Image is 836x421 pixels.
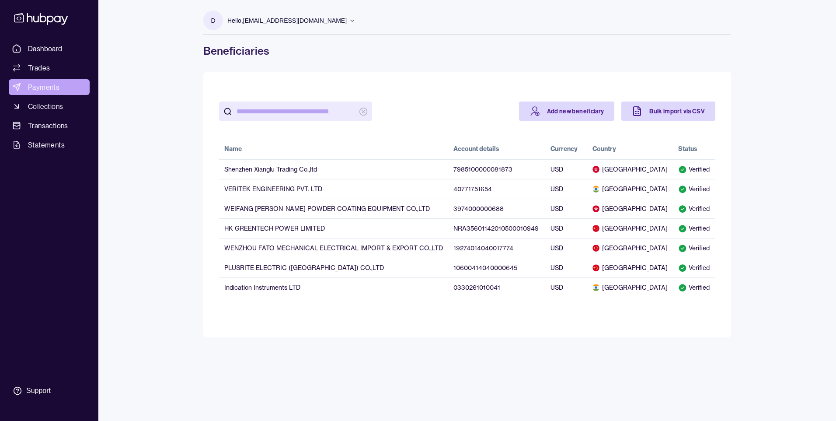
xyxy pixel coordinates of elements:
[227,16,347,25] p: Hello, [EMAIL_ADDRESS][DOMAIN_NAME]
[9,41,90,56] a: Dashboard
[550,144,578,153] div: Currency
[448,238,545,258] td: 19274014040017774
[28,82,59,92] span: Payments
[28,140,65,150] span: Statements
[219,179,448,199] td: VERITEK ENGINEERING PVT. LTD
[545,238,587,258] td: USD
[9,79,90,95] a: Payments
[678,165,710,174] div: Verified
[545,258,587,277] td: USD
[592,204,668,213] span: [GEOGRAPHIC_DATA]
[545,277,587,297] td: USD
[545,179,587,199] td: USD
[9,98,90,114] a: Collections
[219,277,448,297] td: Indication Instruments LTD
[219,199,448,218] td: WEIFANG [PERSON_NAME] POWDER COATING EQUIPMENT CO.,LTD
[621,102,715,121] a: Bulk import via CSV
[26,386,51,396] div: Support
[592,224,668,233] span: [GEOGRAPHIC_DATA]
[219,159,448,179] td: Shenzhen Xianglu Trading Co.,ltd
[545,218,587,238] td: USD
[224,144,242,153] div: Name
[592,165,668,174] span: [GEOGRAPHIC_DATA]
[9,382,90,400] a: Support
[545,159,587,179] td: USD
[545,199,587,218] td: USD
[219,258,448,277] td: PLUSRITE ELECTRIC ([GEOGRAPHIC_DATA]) CO.,LTD
[28,101,63,112] span: Collections
[28,43,63,54] span: Dashboard
[28,63,50,73] span: Trades
[678,224,710,233] div: Verified
[453,144,499,153] div: Account details
[219,218,448,238] td: HK GREENTECH POWER LIMITED
[592,185,668,193] span: [GEOGRAPHIC_DATA]
[519,102,615,121] a: Add new beneficiary
[9,137,90,153] a: Statements
[592,263,668,272] span: [GEOGRAPHIC_DATA]
[211,16,215,25] p: d
[219,238,448,258] td: WENZHOU FATO MECHANICAL ELECTRICAL IMPORT & EXPORT CO.,LTD
[678,283,710,292] div: Verified
[592,144,616,153] div: Country
[9,60,90,76] a: Trades
[448,258,545,277] td: 10600414040000645
[28,120,68,131] span: Transactions
[448,159,545,179] td: 7985100000081873
[448,179,545,199] td: 40771751654
[592,244,668,253] span: [GEOGRAPHIC_DATA]
[203,44,731,58] h1: Beneficiaries
[448,218,545,238] td: NRA35601142010500010949
[678,144,697,153] div: Status
[592,283,668,292] span: [GEOGRAPHIC_DATA]
[448,199,545,218] td: 3974000000688
[678,263,710,272] div: Verified
[678,244,710,253] div: Verified
[678,185,710,193] div: Verified
[448,277,545,297] td: 0330261010041
[678,204,710,213] div: Verified
[9,118,90,133] a: Transactions
[237,102,355,121] input: search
